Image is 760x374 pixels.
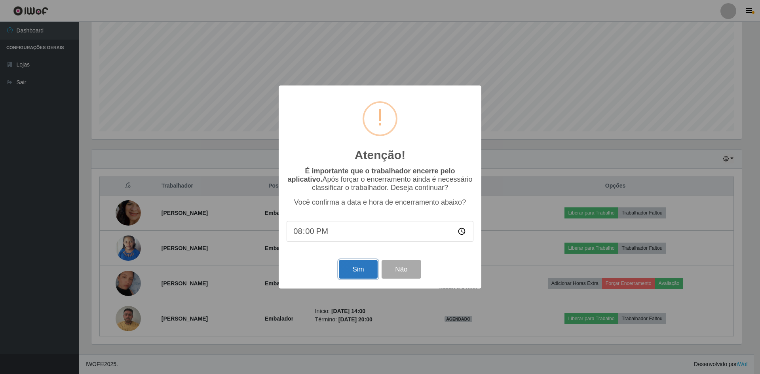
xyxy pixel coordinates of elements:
b: É importante que o trabalhador encerre pelo aplicativo. [287,167,455,183]
h2: Atenção! [355,148,405,162]
p: Você confirma a data e hora de encerramento abaixo? [287,198,473,207]
button: Sim [339,260,377,279]
p: Após forçar o encerramento ainda é necessário classificar o trabalhador. Deseja continuar? [287,167,473,192]
button: Não [382,260,421,279]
